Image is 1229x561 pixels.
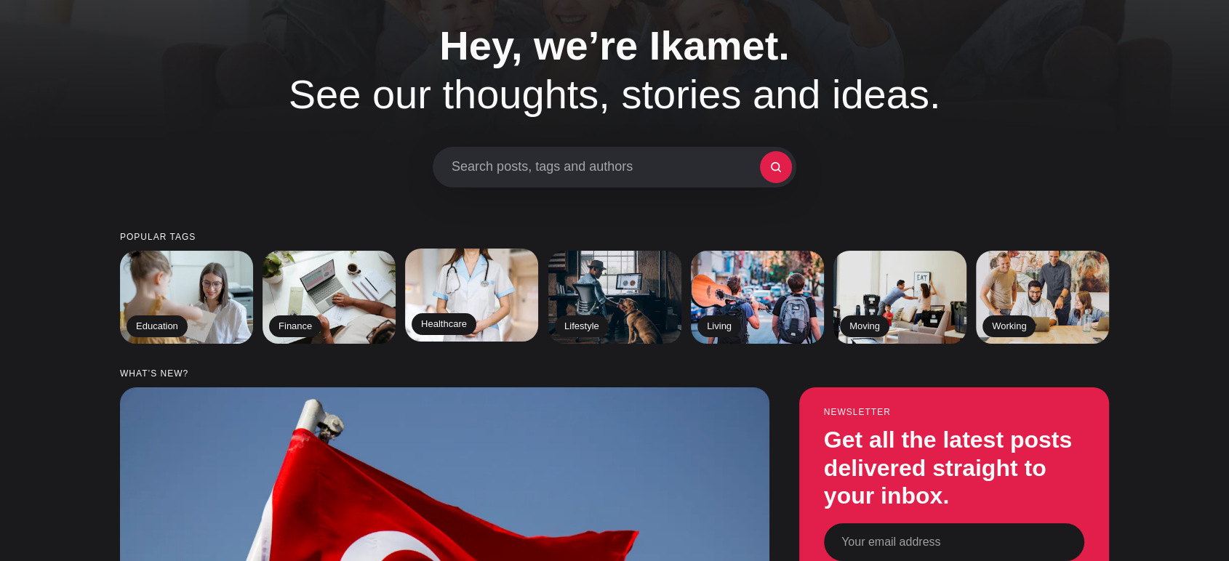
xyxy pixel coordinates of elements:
small: What’s new? [120,369,1109,379]
a: Healthcare [405,249,538,342]
h2: Lifestyle [555,315,609,337]
span: Hey, we’re Ikamet. [439,23,789,68]
h2: Healthcare [412,313,476,335]
h2: Living [697,315,741,337]
span: Search posts, tags and authors [452,159,760,175]
h1: See our thoughts, stories and ideas. [244,21,985,118]
h2: Moving [840,315,889,337]
h2: Finance [269,315,321,337]
a: Working [976,251,1109,344]
a: Lifestyle [548,251,681,344]
h3: Get all the latest posts delivered straight to your inbox. [824,426,1084,509]
small: Popular tags [120,233,1109,242]
h2: Education [127,315,188,337]
a: Education [120,251,253,344]
small: Newsletter [824,408,1084,417]
h2: Working [982,315,1036,337]
a: Finance [263,251,396,344]
input: Your email address [824,523,1084,561]
a: Moving [833,251,966,344]
a: Living [691,251,824,344]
